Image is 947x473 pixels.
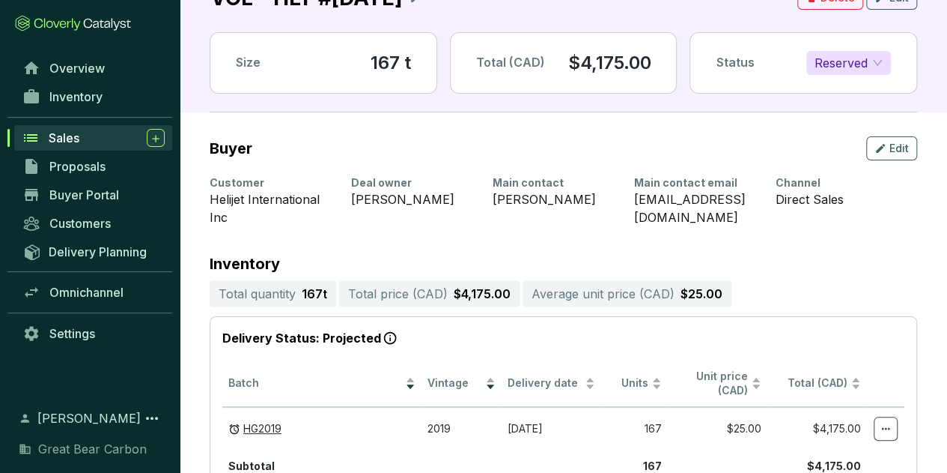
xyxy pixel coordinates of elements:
p: 167 t [302,285,327,303]
a: Settings [15,321,172,346]
div: [PERSON_NAME] [493,190,616,208]
a: Delivery Planning [15,239,172,264]
b: $4,175.00 [807,460,861,472]
a: HG2019 [243,422,281,436]
span: Sales [49,130,79,145]
b: 167 [643,460,662,472]
p: Average unit price ( CAD ) [532,285,675,303]
span: Customers [49,216,111,231]
p: Size [236,55,261,71]
p: Status [716,55,754,71]
div: Helijet International Inc [210,190,333,226]
div: Deal owner [351,175,475,190]
span: Omnichannel [49,285,124,300]
span: Reserved [814,52,883,74]
div: Main contact email [634,175,758,190]
p: $4,175.00 [454,285,511,303]
span: Units [607,376,648,391]
a: Inventory [15,84,172,109]
th: Batch [222,361,421,408]
span: Settings [49,326,95,341]
th: Delivery date [502,361,601,408]
span: Delivery date [508,376,582,391]
h2: Buyer [210,140,252,157]
span: [DATE] [508,422,543,435]
span: Delivery Planning [49,244,147,259]
span: Vintage [427,376,482,391]
td: 2019 [421,407,502,450]
div: [EMAIL_ADDRESS][DOMAIN_NAME] [634,190,758,226]
div: Customer [210,175,333,190]
span: Unit price (CAD) [696,370,748,397]
p: Inventory [210,256,917,271]
a: Proposals [15,154,172,179]
a: Customers [15,211,172,236]
span: Total (CAD) [476,55,545,70]
section: 167 t [371,51,411,75]
img: scheduled [228,422,240,436]
p: Delivery Status: Projected [222,329,904,349]
td: $4,175.00 [767,407,867,450]
a: Buyer Portal [15,182,172,208]
div: Main contact [493,175,616,190]
th: Vintage [421,361,502,408]
div: Channel [776,175,899,190]
span: Batch [228,376,402,391]
span: [PERSON_NAME] [37,409,141,427]
p: $4,175.00 [567,51,651,75]
td: $25.00 [668,407,767,450]
th: Units [601,361,668,408]
span: Great Bear Carbon [38,440,147,458]
td: 167 [601,407,668,450]
b: Subtotal [228,460,275,472]
span: Buyer Portal [49,187,119,202]
button: Edit [866,136,917,160]
span: Inventory [49,89,103,104]
div: [PERSON_NAME] [351,190,475,208]
a: Overview [15,55,172,81]
span: Total (CAD) [788,376,847,389]
span: Overview [49,61,105,76]
p: $25.00 [680,285,722,303]
span: Edit [889,141,909,156]
p: Total quantity [219,285,296,303]
a: Omnichannel [15,280,172,305]
p: Total price ( CAD ) [348,285,448,303]
span: Proposals [49,159,106,174]
div: Direct Sales [776,190,899,208]
a: Sales [14,125,172,151]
